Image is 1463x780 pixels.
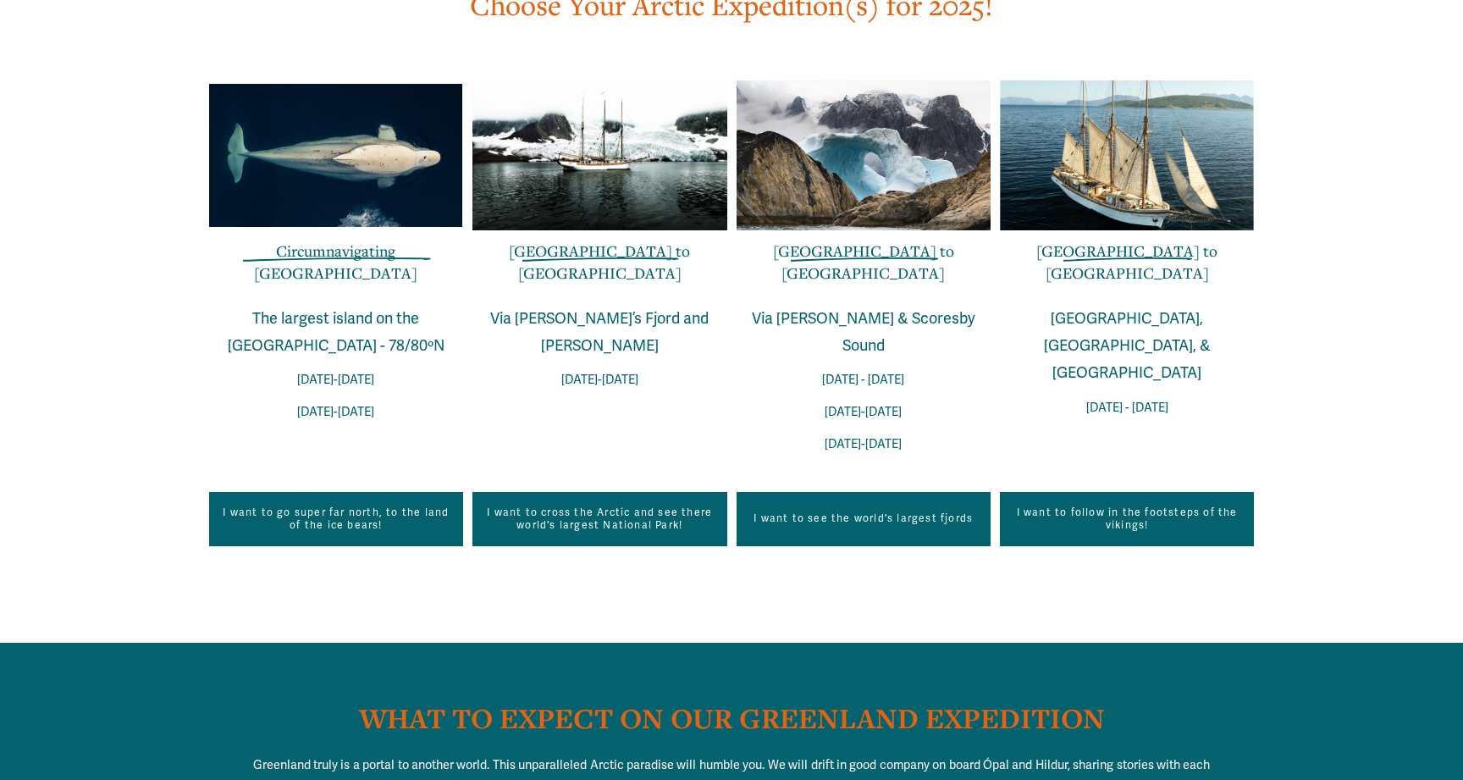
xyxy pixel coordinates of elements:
[737,492,991,546] a: I want to see the world's largest fjords
[737,369,991,391] p: [DATE] - [DATE]
[359,700,1105,737] strong: WHAT TO EXPECT ON OUR GREENLAND EXPEDITION
[1000,397,1254,419] p: [DATE] - [DATE]
[1000,492,1254,546] a: I want to follow in the footsteps of the vikings!
[472,492,726,546] a: I want to cross the Arctic and see there world's largest National Park!
[209,305,463,360] p: The largest island on the [GEOGRAPHIC_DATA] - 78/80ºN
[254,241,417,283] a: Circumnavigating [GEOGRAPHIC_DATA]
[209,492,463,546] a: I want to go super far north, to the land of the ice bears!
[737,401,991,423] p: [DATE]-[DATE]
[1036,241,1217,283] a: [GEOGRAPHIC_DATA] to [GEOGRAPHIC_DATA]
[472,369,726,391] p: [DATE]-[DATE]
[209,401,463,423] p: [DATE]-[DATE]
[209,369,463,391] p: [DATE]-[DATE]
[773,241,954,283] a: [GEOGRAPHIC_DATA] to [GEOGRAPHIC_DATA]
[509,241,690,283] a: [GEOGRAPHIC_DATA] to [GEOGRAPHIC_DATA]
[737,434,991,456] p: [DATE]-[DATE]
[1000,305,1254,387] p: [GEOGRAPHIC_DATA], [GEOGRAPHIC_DATA], & [GEOGRAPHIC_DATA]
[737,305,991,360] p: Via [PERSON_NAME] & Scoresby Sound
[472,305,726,360] p: Via [PERSON_NAME]’s Fjord and [PERSON_NAME]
